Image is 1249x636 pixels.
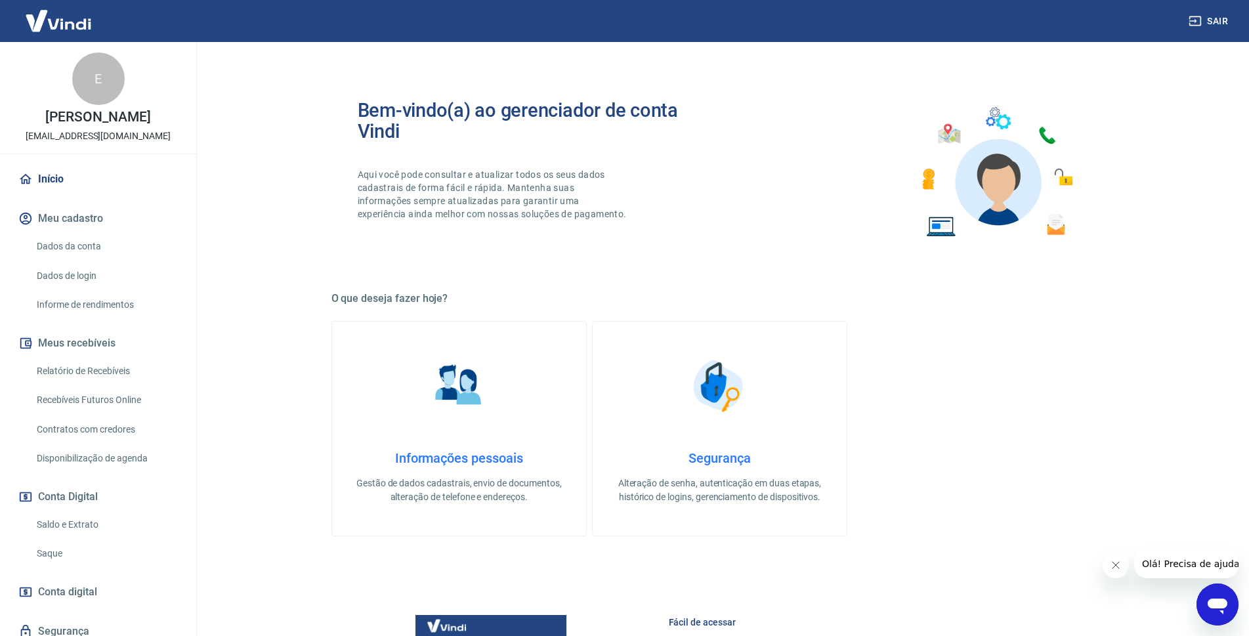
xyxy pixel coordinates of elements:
a: Relatório de Recebíveis [32,358,180,385]
p: Gestão de dados cadastrais, envio de documentos, alteração de telefone e endereços. [353,477,565,504]
h4: Informações pessoais [353,450,565,466]
p: [EMAIL_ADDRESS][DOMAIN_NAME] [26,129,171,143]
div: E [72,53,125,105]
h4: Segurança [614,450,826,466]
button: Conta Digital [16,482,180,511]
a: Conta digital [16,578,180,606]
a: SegurançaSegurançaAlteração de senha, autenticação em duas etapas, histórico de logins, gerenciam... [592,321,847,536]
p: [PERSON_NAME] [45,110,150,124]
p: Alteração de senha, autenticação em duas etapas, histórico de logins, gerenciamento de dispositivos. [614,477,826,504]
button: Meu cadastro [16,204,180,233]
a: Recebíveis Futuros Online [32,387,180,413]
iframe: Botão para abrir a janela de mensagens [1196,583,1238,625]
a: Saldo e Extrato [32,511,180,538]
a: Contratos com credores [32,416,180,443]
a: Dados de login [32,263,180,289]
img: Segurança [687,353,752,419]
iframe: Mensagem da empresa [1134,549,1238,578]
a: Dados da conta [32,233,180,260]
button: Sair [1186,9,1233,33]
a: Início [16,165,180,194]
a: Disponibilização de agenda [32,445,180,472]
img: Imagem de um avatar masculino com diversos icones exemplificando as funcionalidades do gerenciado... [910,100,1082,245]
button: Meus recebíveis [16,329,180,358]
h6: Fácil de acessar [669,616,1077,629]
span: Olá! Precisa de ajuda? [8,9,110,20]
h2: Bem-vindo(a) ao gerenciador de conta Vindi [358,100,720,142]
h5: O que deseja fazer hoje? [331,292,1109,305]
iframe: Fechar mensagem [1103,552,1129,578]
a: Saque [32,540,180,567]
p: Aqui você pode consultar e atualizar todos os seus dados cadastrais de forma fácil e rápida. Mant... [358,168,629,221]
img: Vindi [16,1,101,41]
a: Informações pessoaisInformações pessoaisGestão de dados cadastrais, envio de documentos, alteraçã... [331,321,587,536]
span: Conta digital [38,583,97,601]
a: Informe de rendimentos [32,291,180,318]
img: Informações pessoais [426,353,492,419]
